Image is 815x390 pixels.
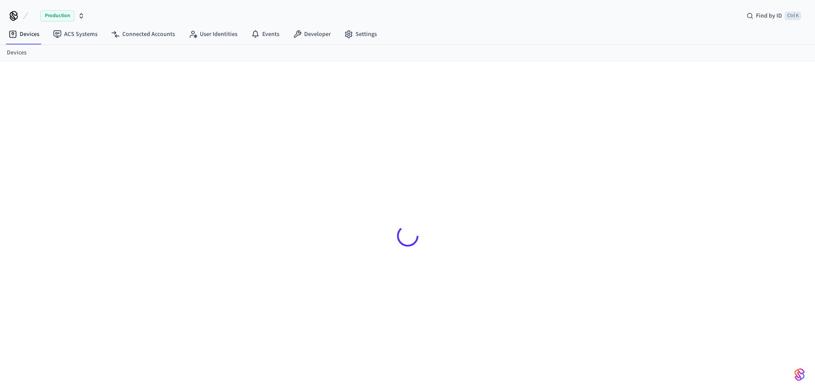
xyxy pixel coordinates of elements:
a: Devices [2,27,46,42]
a: Events [244,27,286,42]
img: SeamLogoGradient.69752ec5.svg [794,368,805,381]
a: Devices [7,48,27,57]
a: Developer [286,27,338,42]
a: Settings [338,27,384,42]
span: Production [40,10,74,21]
div: Find by IDCtrl K [740,8,808,24]
a: Connected Accounts [104,27,182,42]
span: Find by ID [756,12,782,20]
span: Ctrl K [785,12,801,20]
a: User Identities [182,27,244,42]
a: ACS Systems [46,27,104,42]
